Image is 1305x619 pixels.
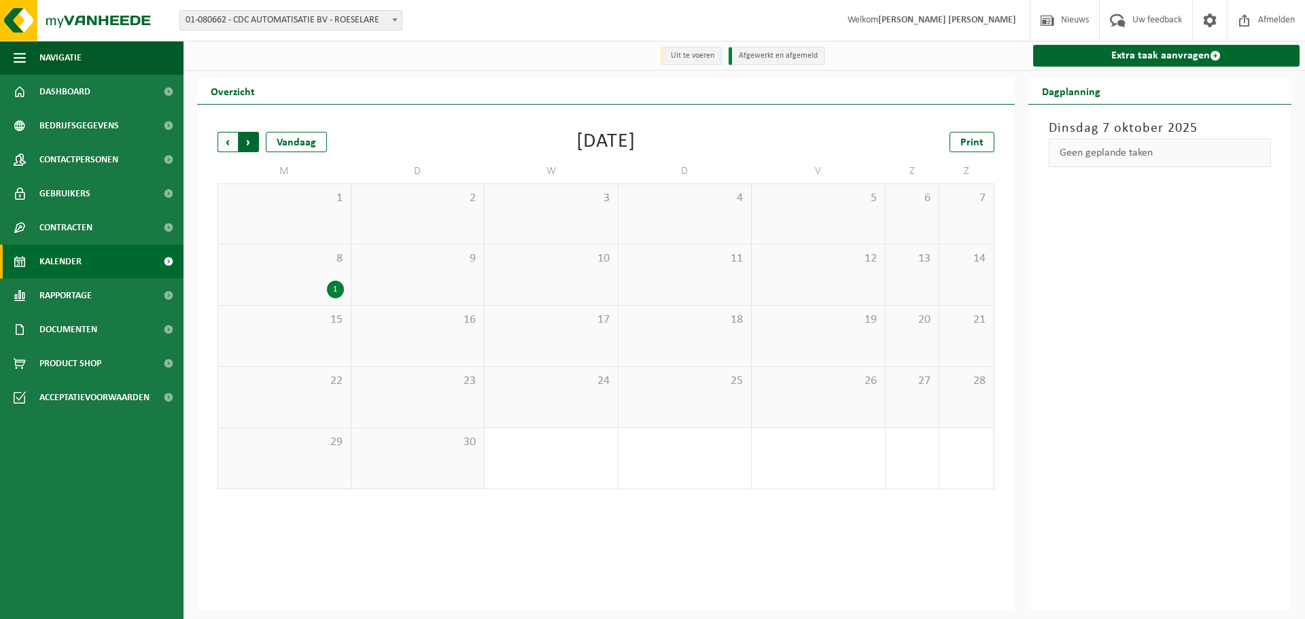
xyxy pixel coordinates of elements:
[886,159,940,183] td: Z
[946,374,986,389] span: 28
[946,191,986,206] span: 7
[1049,139,1272,167] div: Geen geplande taken
[217,132,238,152] span: Vorige
[960,137,984,148] span: Print
[225,313,344,328] span: 15
[239,132,259,152] span: Volgende
[180,11,402,30] span: 01-080662 - CDC AUTOMATISATIE BV - ROESELARE
[576,132,636,152] div: [DATE]
[39,75,90,109] span: Dashboard
[225,251,344,266] span: 8
[266,132,327,152] div: Vandaag
[1033,45,1300,67] a: Extra taak aanvragen
[351,159,485,183] td: D
[39,313,97,347] span: Documenten
[225,435,344,450] span: 29
[197,77,268,104] h2: Overzicht
[946,313,986,328] span: 21
[625,374,745,389] span: 25
[752,159,886,183] td: V
[485,159,619,183] td: W
[491,251,611,266] span: 10
[1028,77,1114,104] h2: Dagplanning
[661,47,722,65] li: Uit te voeren
[39,245,82,279] span: Kalender
[358,313,478,328] span: 16
[491,374,611,389] span: 24
[358,191,478,206] span: 2
[217,159,351,183] td: M
[225,374,344,389] span: 22
[39,211,92,245] span: Contracten
[179,10,402,31] span: 01-080662 - CDC AUTOMATISATIE BV - ROESELARE
[759,251,878,266] span: 12
[39,347,101,381] span: Product Shop
[358,251,478,266] span: 9
[625,313,745,328] span: 18
[759,313,878,328] span: 19
[625,191,745,206] span: 4
[625,251,745,266] span: 11
[950,132,994,152] a: Print
[759,191,878,206] span: 5
[39,41,82,75] span: Navigatie
[939,159,994,183] td: Z
[491,191,611,206] span: 3
[39,143,118,177] span: Contactpersonen
[878,15,1016,25] strong: [PERSON_NAME] [PERSON_NAME]
[39,381,150,414] span: Acceptatievoorwaarden
[225,191,344,206] span: 1
[358,374,478,389] span: 23
[759,374,878,389] span: 26
[39,279,92,313] span: Rapportage
[619,159,752,183] td: D
[892,313,933,328] span: 20
[892,251,933,266] span: 13
[729,47,825,65] li: Afgewerkt en afgemeld
[892,191,933,206] span: 6
[39,177,90,211] span: Gebruikers
[327,281,344,298] div: 1
[1049,118,1272,139] h3: Dinsdag 7 oktober 2025
[39,109,119,143] span: Bedrijfsgegevens
[491,313,611,328] span: 17
[358,435,478,450] span: 30
[892,374,933,389] span: 27
[946,251,986,266] span: 14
